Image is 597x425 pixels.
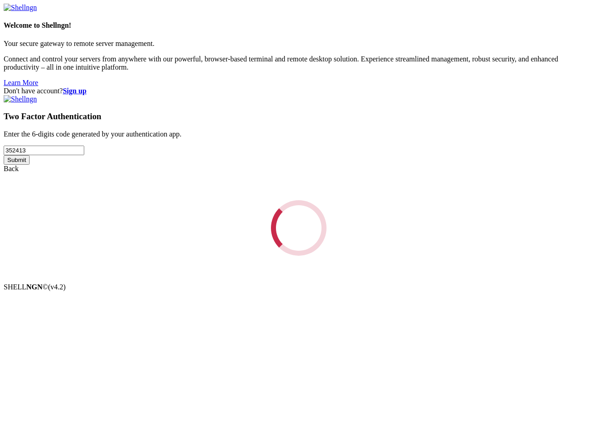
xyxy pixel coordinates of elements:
h3: Two Factor Authentication [4,111,593,121]
img: Shellngn [4,4,37,12]
a: Sign up [63,87,87,95]
h4: Welcome to Shellngn! [4,21,593,30]
a: Learn More [4,79,38,86]
input: Submit [4,155,30,165]
span: 4.2.0 [48,283,66,291]
a: Back [4,165,19,172]
span: SHELL © [4,283,66,291]
b: NGN [26,283,43,291]
div: Loading... [268,197,329,258]
div: Don't have account? [4,87,593,95]
img: Shellngn [4,95,37,103]
p: Connect and control your servers from anywhere with our powerful, browser-based terminal and remo... [4,55,593,71]
p: Your secure gateway to remote server management. [4,40,593,48]
p: Enter the 6-digits code generated by your authentication app. [4,130,593,138]
input: Two factor code [4,146,84,155]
